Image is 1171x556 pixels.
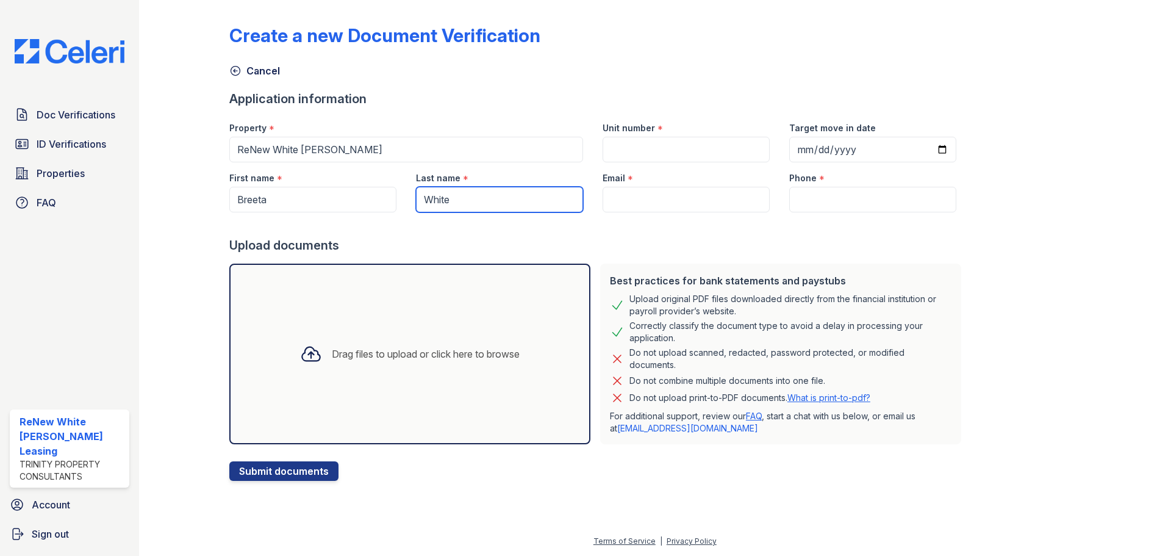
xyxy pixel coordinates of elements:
span: FAQ [37,195,56,210]
a: Sign out [5,522,134,546]
div: Application information [229,90,966,107]
span: Sign out [32,527,69,541]
span: ID Verifications [37,137,106,151]
a: Doc Verifications [10,103,129,127]
a: [EMAIL_ADDRESS][DOMAIN_NAME] [617,423,758,433]
label: Phone [789,172,817,184]
div: Upload documents [229,237,966,254]
label: Unit number [603,122,655,134]
div: ReNew White [PERSON_NAME] Leasing [20,414,124,458]
a: Cancel [229,63,280,78]
span: Account [32,497,70,512]
div: Trinity Property Consultants [20,458,124,483]
p: Do not upload print-to-PDF documents. [629,392,870,404]
div: Drag files to upload or click here to browse [332,347,520,361]
a: Privacy Policy [667,536,717,546]
div: Upload original PDF files downloaded directly from the financial institution or payroll provider’... [629,293,951,317]
a: FAQ [10,190,129,215]
a: What is print-to-pdf? [787,392,870,403]
img: CE_Logo_Blue-a8612792a0a2168367f1c8372b55b34899dd931a85d93a1a3d3e32e68fde9ad4.png [5,39,134,63]
div: Do not upload scanned, redacted, password protected, or modified documents. [629,347,951,371]
a: FAQ [746,411,762,421]
div: Create a new Document Verification [229,24,540,46]
div: Correctly classify the document type to avoid a delay in processing your application. [629,320,951,344]
div: Do not combine multiple documents into one file. [629,374,825,388]
label: Last name [416,172,460,184]
label: Email [603,172,625,184]
span: Properties [37,166,85,181]
p: For additional support, review our , start a chat with us below, or email us at [610,410,951,435]
a: Account [5,493,134,517]
a: ID Verifications [10,132,129,156]
div: | [660,536,662,546]
a: Properties [10,161,129,186]
div: Best practices for bank statements and paystubs [610,273,951,288]
a: Terms of Service [593,536,656,546]
label: Target move in date [789,122,876,134]
label: Property [229,122,267,134]
label: First name [229,172,274,184]
button: Submit documents [229,461,338,481]
span: Doc Verifications [37,107,115,122]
